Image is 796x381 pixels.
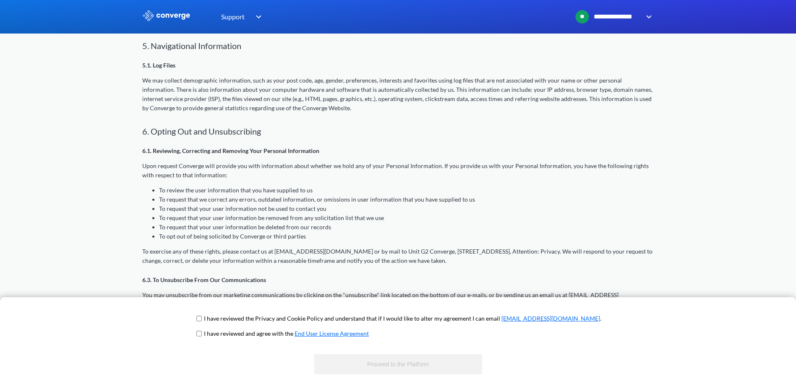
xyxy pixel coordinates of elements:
[159,204,654,213] li: To request that your user information not be used to contact you
[142,41,654,51] h2: 5. Navigational Information
[204,314,601,323] p: I have reviewed the Privacy and Cookie Policy and understand that if I would like to alter my agr...
[142,10,191,21] img: logo_ewhite.svg
[159,232,654,241] li: To opt out of being solicited by Converge or third parties
[142,275,654,285] p: 6.3. To Unsubscribe From Our Communications
[142,61,654,70] p: 5.1. Log Files
[142,247,654,265] p: To exercise any of these rights, please contact us at [EMAIL_ADDRESS][DOMAIN_NAME] or by mail to ...
[204,329,369,338] p: I have reviewed and agree with the
[641,12,654,22] img: downArrow.svg
[142,290,654,309] p: You may unsubscribe from our marketing communications by clicking on the "unsubscribe" link locat...
[142,76,654,113] p: We may collect demographic information, such as your post code, age, gender, preferences, interes...
[159,186,654,195] li: To review the user information that you have supplied to us
[159,195,654,204] li: To request that we correct any errors, outdated information, or omissions in user information tha...
[159,223,654,232] li: To request that your user information be deleted from our records
[142,126,654,136] h2: 6. Opting Out and Unsubscribing
[314,354,482,374] button: Proceed to the Platform
[501,315,600,322] a: [EMAIL_ADDRESS][DOMAIN_NAME]
[295,330,369,337] a: End User License Agreement
[221,11,245,22] span: Support
[142,161,654,180] p: Upon request Converge will provide you with information about whether we hold any of your Persona...
[142,146,654,156] p: 6.1. Reviewing, Correcting and Removing Your Personal Information
[159,213,654,223] li: To request that your user information be removed from any solicitation list that we use
[251,12,264,22] img: downArrow.svg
